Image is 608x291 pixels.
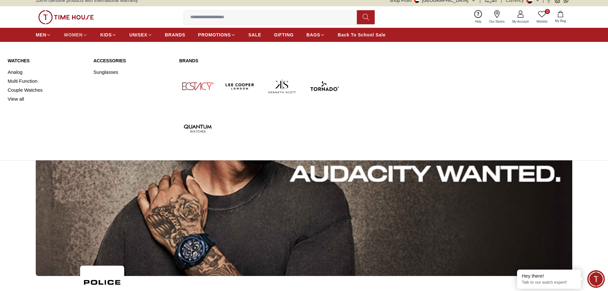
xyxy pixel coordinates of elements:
a: Watches [8,57,86,64]
span: WOMEN [64,32,83,38]
a: Accessories [94,57,172,64]
img: Tornado [306,68,343,105]
a: GIFTING [274,29,294,41]
div: Hey there! [522,273,576,279]
a: MEN [36,29,51,41]
a: Sunglasses [94,68,172,77]
img: Ecstacy [179,68,216,105]
span: My Bag [552,19,568,23]
a: BAGS [306,29,325,41]
a: Our Stores [485,9,508,25]
span: KIDS [100,32,112,38]
a: View all [8,95,86,103]
span: PROMOTIONS [198,32,231,38]
a: Multi Function [8,77,86,86]
img: Quantum [179,110,216,147]
div: Chat Widget [587,270,605,288]
span: UNISEX [129,32,147,38]
span: 0 [545,9,550,14]
a: SALE [248,29,261,41]
span: Wishlist [534,19,550,24]
a: 0Wishlist [533,9,551,25]
span: Help [472,19,484,24]
a: KIDS [100,29,116,41]
a: Help [471,9,485,25]
span: MEN [36,32,46,38]
span: My Account [510,19,531,24]
span: BAGS [306,32,320,38]
a: Couple Watches [8,86,86,95]
span: Our Stores [487,19,507,24]
a: Brands [179,57,343,64]
span: Back To School Sale [338,32,386,38]
a: Analog [8,68,86,77]
img: ... [38,10,94,24]
img: Lee Cooper [221,68,259,105]
a: WOMEN [64,29,87,41]
span: GIFTING [274,32,294,38]
button: My Bag [551,10,570,25]
img: ... [36,66,572,276]
a: PROMOTIONS [198,29,236,41]
span: BRANDS [165,32,185,38]
span: SALE [248,32,261,38]
a: UNISEX [129,29,152,41]
a: BRANDS [165,29,185,41]
img: Kenneth Scott [264,68,301,105]
a: Back To School Sale [338,29,386,41]
p: Talk to our watch expert! [522,280,576,285]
